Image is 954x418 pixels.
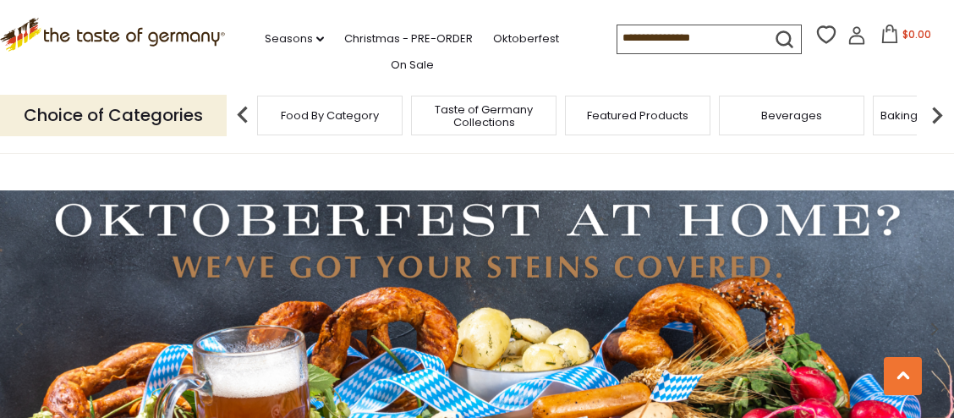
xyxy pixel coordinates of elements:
a: Christmas - PRE-ORDER [344,30,473,48]
a: Featured Products [587,109,688,122]
a: Food By Category [281,109,379,122]
a: Seasons [265,30,324,48]
a: Taste of Germany Collections [416,103,551,129]
a: Oktoberfest [493,30,559,48]
button: $0.00 [869,25,941,50]
a: Beverages [761,109,822,122]
span: $0.00 [902,27,931,41]
a: On Sale [391,56,434,74]
img: previous arrow [226,98,260,132]
img: next arrow [920,98,954,132]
